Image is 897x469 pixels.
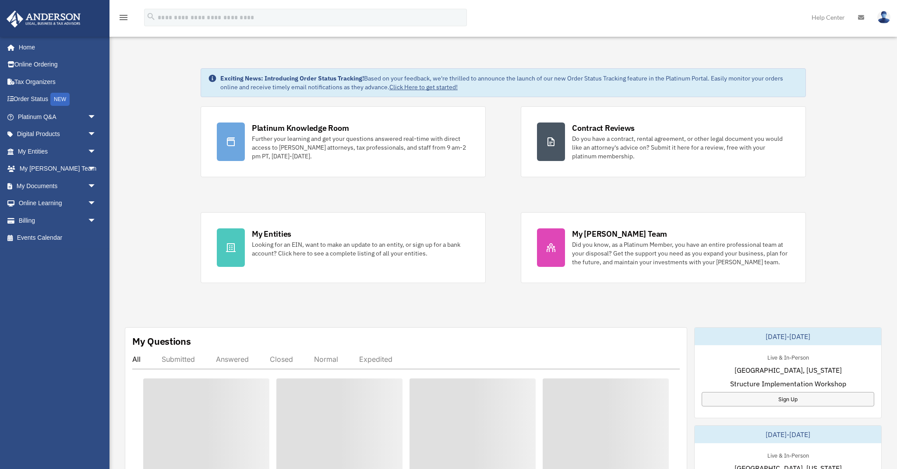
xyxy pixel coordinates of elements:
div: Submitted [162,355,195,364]
div: My Entities [252,228,291,239]
div: Answered [216,355,249,364]
span: arrow_drop_down [88,177,105,195]
div: Live & In-Person [760,450,816,459]
div: Live & In-Person [760,352,816,361]
div: My Questions [132,335,191,348]
a: Order StatusNEW [6,91,109,108]
a: Online Ordering [6,56,109,73]
a: My Entities Looking for an EIN, want to make an update to an entity, or sign up for a bank accoun... [201,212,486,283]
div: Do you have a contract, rental agreement, or other legal document you would like an attorney's ad... [572,134,790,161]
div: My [PERSON_NAME] Team [572,228,667,239]
a: My Documentsarrow_drop_down [6,177,109,195]
div: [DATE]-[DATE] [695,426,881,443]
span: arrow_drop_down [88,126,105,143]
a: Online Learningarrow_drop_down [6,195,109,212]
div: Closed [270,355,293,364]
div: Did you know, as a Platinum Member, you have an entire professional team at your disposal? Get th... [572,240,790,266]
div: All [132,355,141,364]
div: Platinum Knowledge Room [252,122,349,133]
a: Click Here to get started! [389,83,458,91]
span: arrow_drop_down [88,143,105,161]
div: Contract Reviews [572,122,635,133]
strong: Exciting News: Introducing Order Status Tracking! [220,74,364,82]
span: arrow_drop_down [88,160,105,178]
span: arrow_drop_down [88,195,105,213]
span: arrow_drop_down [88,108,105,126]
div: Looking for an EIN, want to make an update to an entity, or sign up for a bank account? Click her... [252,240,470,258]
img: User Pic [877,11,890,24]
a: Billingarrow_drop_down [6,212,109,229]
a: Tax Organizers [6,73,109,91]
a: Platinum Knowledge Room Further your learning and get your questions answered real-time with dire... [201,106,486,177]
a: My [PERSON_NAME] Teamarrow_drop_down [6,160,109,178]
div: Expedited [359,355,392,364]
div: Normal [314,355,338,364]
a: My [PERSON_NAME] Team Did you know, as a Platinum Member, you have an entire professional team at... [521,212,806,283]
span: [GEOGRAPHIC_DATA], [US_STATE] [735,365,842,375]
a: Digital Productsarrow_drop_down [6,126,109,143]
a: My Entitiesarrow_drop_down [6,143,109,160]
a: Events Calendar [6,229,109,247]
a: menu [118,15,129,23]
span: arrow_drop_down [88,212,105,230]
a: Sign Up [702,392,874,406]
a: Contract Reviews Do you have a contract, rental agreement, or other legal document you would like... [521,106,806,177]
span: Structure Implementation Workshop [730,378,846,389]
a: Home [6,38,105,56]
div: [DATE]-[DATE] [695,328,881,345]
div: Further your learning and get your questions answered real-time with direct access to [PERSON_NAM... [252,134,470,161]
i: menu [118,12,129,23]
div: NEW [50,93,70,106]
i: search [146,12,156,21]
img: Anderson Advisors Platinum Portal [4,10,83,28]
div: Based on your feedback, we're thrilled to announce the launch of our new Order Status Tracking fe... [220,74,798,91]
a: Platinum Q&Aarrow_drop_down [6,108,109,126]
